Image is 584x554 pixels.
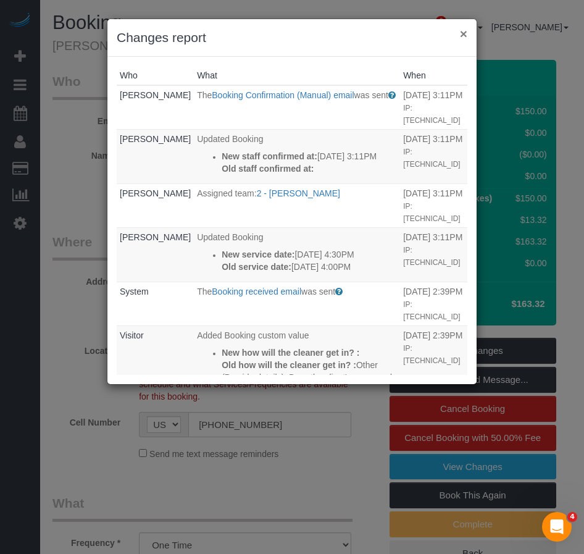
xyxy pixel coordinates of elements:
[542,512,572,542] iframe: Intercom live chat
[117,129,194,183] td: Who
[197,232,263,242] span: Updated Booking
[117,227,194,282] td: Who
[400,282,467,325] td: When
[403,104,461,125] small: IP: [TECHNICAL_ID]
[222,360,356,370] strong: Old how will the cleaner get in? :
[460,27,467,40] button: ×
[400,183,467,227] td: When
[222,150,397,162] p: [DATE] 3:11PM
[107,19,477,384] sui-modal: Changes report
[222,248,397,261] p: [DATE] 4:30PM
[403,246,461,267] small: IP: [TECHNICAL_ID]
[197,188,257,198] span: Assigned team:
[117,66,194,85] th: Who
[194,227,400,282] td: What
[194,85,400,129] td: What
[403,202,461,223] small: IP: [TECHNICAL_ID]
[222,262,291,272] strong: Old service date:
[400,85,467,129] td: When
[120,188,191,198] a: [PERSON_NAME]
[117,282,194,325] td: Who
[222,250,294,259] strong: New service date:
[120,134,191,144] a: [PERSON_NAME]
[403,300,461,321] small: IP: [TECHNICAL_ID]
[120,330,144,340] a: Visitor
[197,330,309,340] span: Added Booking custom value
[400,66,467,85] th: When
[197,90,212,100] span: The
[120,90,191,100] a: [PERSON_NAME]
[354,90,388,100] span: was sent
[117,183,194,227] td: Who
[400,325,467,405] td: When
[567,512,577,522] span: 4
[403,148,461,169] small: IP: [TECHNICAL_ID]
[403,344,461,365] small: IP: [TECHNICAL_ID]
[117,325,194,405] td: Who
[212,90,354,100] a: Booking Confirmation (Manual) email
[212,287,301,296] a: Booking received email
[400,227,467,282] td: When
[301,287,335,296] span: was sent
[222,164,314,174] strong: Old staff confirmed at:
[120,287,149,296] a: System
[194,183,400,227] td: What
[222,359,397,396] p: Other (Provide details): Buzz the client's name and they will let you in
[222,261,397,273] p: [DATE] 4:00PM
[194,325,400,405] td: What
[194,66,400,85] th: What
[117,28,467,47] h3: Changes report
[400,129,467,183] td: When
[197,134,263,144] span: Updated Booking
[194,282,400,325] td: What
[222,151,317,161] strong: New staff confirmed at:
[197,287,212,296] span: The
[120,232,191,242] a: [PERSON_NAME]
[222,348,359,358] strong: New how will the cleaner get in? :
[194,129,400,183] td: What
[257,188,340,198] a: 2 - [PERSON_NAME]
[117,85,194,129] td: Who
